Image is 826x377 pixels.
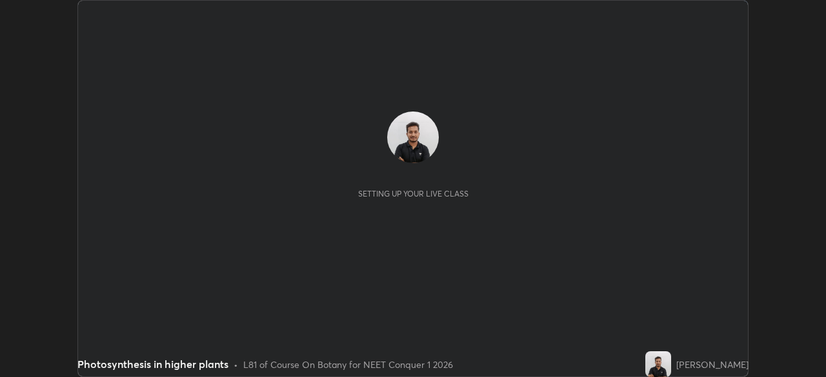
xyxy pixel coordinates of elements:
[234,358,238,371] div: •
[77,356,228,372] div: Photosynthesis in higher plants
[387,111,439,163] img: c49c0c93d85048bcae459b4d218764b0.jpg
[645,351,671,377] img: c49c0c93d85048bcae459b4d218764b0.jpg
[243,358,453,371] div: L81 of Course On Botany for NEET Conquer 1 2026
[676,358,749,371] div: [PERSON_NAME]
[358,189,468,198] div: Setting up your live class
